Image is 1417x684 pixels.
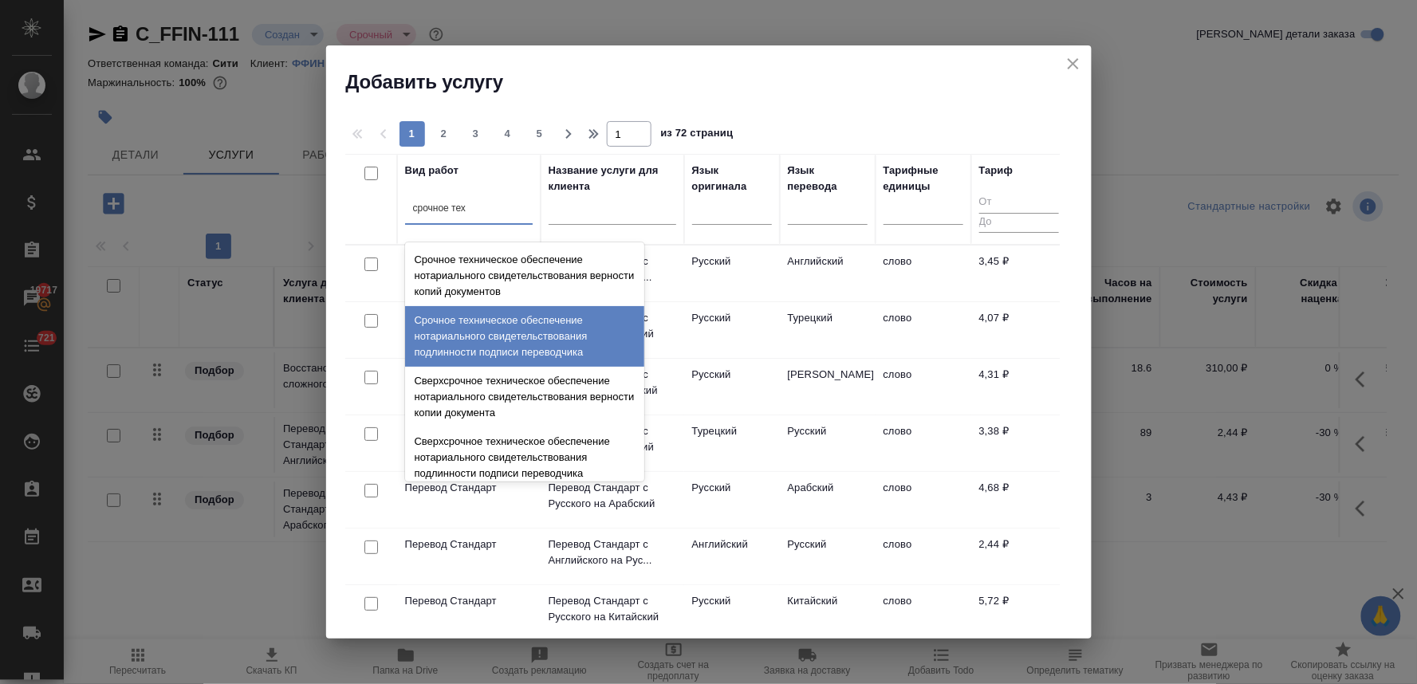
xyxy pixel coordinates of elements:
td: Турецкий [684,415,780,471]
td: Английский [684,529,780,584]
button: 5 [527,121,553,147]
td: Русский [684,302,780,358]
td: 5,72 ₽ [971,585,1067,641]
div: Срочное техническое обеспечение нотариального свидетельствования подлинности подписи переводчика [405,306,644,367]
button: 4 [495,121,521,147]
p: Перевод Стандарт с Русского на Китайский [549,593,676,625]
div: Вид работ [405,163,459,179]
td: 4,31 ₽ [971,359,1067,415]
div: Название услуги для клиента [549,163,676,195]
span: из 72 страниц [661,124,734,147]
p: Перевод Стандарт [405,537,533,552]
p: Перевод Стандарт [405,480,533,496]
td: 2,44 ₽ [971,529,1067,584]
span: 5 [527,126,553,142]
td: слово [876,529,971,584]
button: close [1061,52,1085,76]
div: Срочное техническое обеспечение нотариального свидетельствования верности копий документов [405,246,644,306]
span: 4 [495,126,521,142]
td: Русский [780,415,876,471]
div: Тарифные единицы [884,163,963,195]
div: Тариф [979,163,1014,179]
td: 3,45 ₽ [971,246,1067,301]
td: Русский [684,246,780,301]
td: Русский [684,472,780,528]
td: Русский [780,529,876,584]
p: Перевод Стандарт [405,593,533,609]
td: слово [876,359,971,415]
p: Перевод Стандарт с Русского на Арабский [549,480,676,512]
input: От [979,193,1059,213]
td: Арабский [780,472,876,528]
div: Сверхсрочное техническое обеспечение нотариального свидетельствования верности копии документа [405,367,644,427]
div: Язык перевода [788,163,868,195]
td: слово [876,246,971,301]
td: 4,68 ₽ [971,472,1067,528]
span: 2 [431,126,457,142]
button: 2 [431,121,457,147]
td: слово [876,472,971,528]
div: Сверхсрочное техническое обеспечение нотариального свидетельствования подлинности подписи перевод... [405,427,644,488]
td: Английский [780,246,876,301]
p: Перевод Стандарт с Английского на Рус... [549,537,676,568]
div: Язык оригинала [692,163,772,195]
input: До [979,213,1059,233]
td: слово [876,585,971,641]
button: 3 [463,121,489,147]
td: Китайский [780,585,876,641]
td: слово [876,415,971,471]
span: 3 [463,126,489,142]
h2: Добавить услугу [346,69,1092,95]
td: 4,07 ₽ [971,302,1067,358]
td: слово [876,302,971,358]
td: [PERSON_NAME] [780,359,876,415]
td: Русский [684,359,780,415]
td: Турецкий [780,302,876,358]
td: 3,38 ₽ [971,415,1067,471]
td: Русский [684,585,780,641]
